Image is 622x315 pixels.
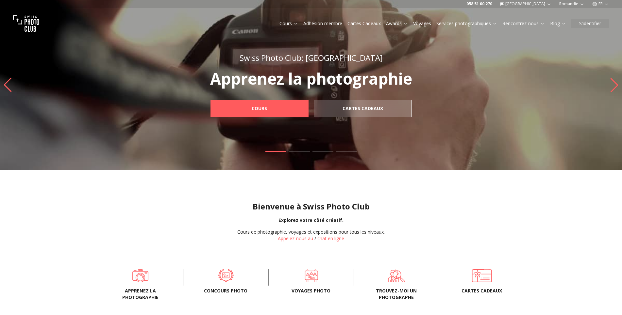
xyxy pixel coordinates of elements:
[364,288,429,301] span: Trouvez-moi un photographe
[196,71,426,87] p: Apprenez la photographie
[303,20,342,27] a: Adhésion membre
[434,19,500,28] button: Services photographiques
[237,229,385,235] div: Cours de photographie, voyages et expositions pour tous les niveaux.
[13,10,39,37] img: Swiss photo club
[252,105,267,112] b: Cours
[364,269,429,282] a: Trouvez-moi un photographe
[278,235,313,241] a: Appelez-nous au
[5,217,617,224] div: Explorez votre côté créatif.
[109,269,173,282] a: Apprenez la photographie
[547,19,569,28] button: Blog
[237,229,385,242] div: /
[240,52,383,63] span: Swiss Photo Club: [GEOGRAPHIC_DATA]
[450,269,514,282] a: Cartes cadeaux
[279,288,343,294] span: Voyages photo
[571,19,609,28] button: S'identifier
[194,288,258,294] span: Concours Photo
[500,19,547,28] button: Rencontrez-nous
[550,20,566,27] a: Blog
[345,19,383,28] button: Cartes Cadeaux
[194,269,258,282] a: Concours Photo
[343,105,383,112] b: Cartes Cadeaux
[347,20,381,27] a: Cartes Cadeaux
[502,20,545,27] a: Rencontrez-nous
[279,269,343,282] a: Voyages photo
[301,19,345,28] button: Adhésion membre
[436,20,497,27] a: Services photographiques
[210,100,309,117] a: Cours
[383,19,411,28] button: Awards
[5,201,617,212] h1: Bienvenue à Swiss Photo Club
[450,288,514,294] span: Cartes cadeaux
[109,288,173,301] span: Apprenez la photographie
[386,20,408,27] a: Awards
[279,20,298,27] a: Cours
[413,20,431,27] a: Voyages
[466,1,492,7] a: 058 51 00 270
[411,19,434,28] button: Voyages
[314,100,412,117] a: Cartes Cadeaux
[277,19,301,28] button: Cours
[317,235,344,242] button: chat en ligne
